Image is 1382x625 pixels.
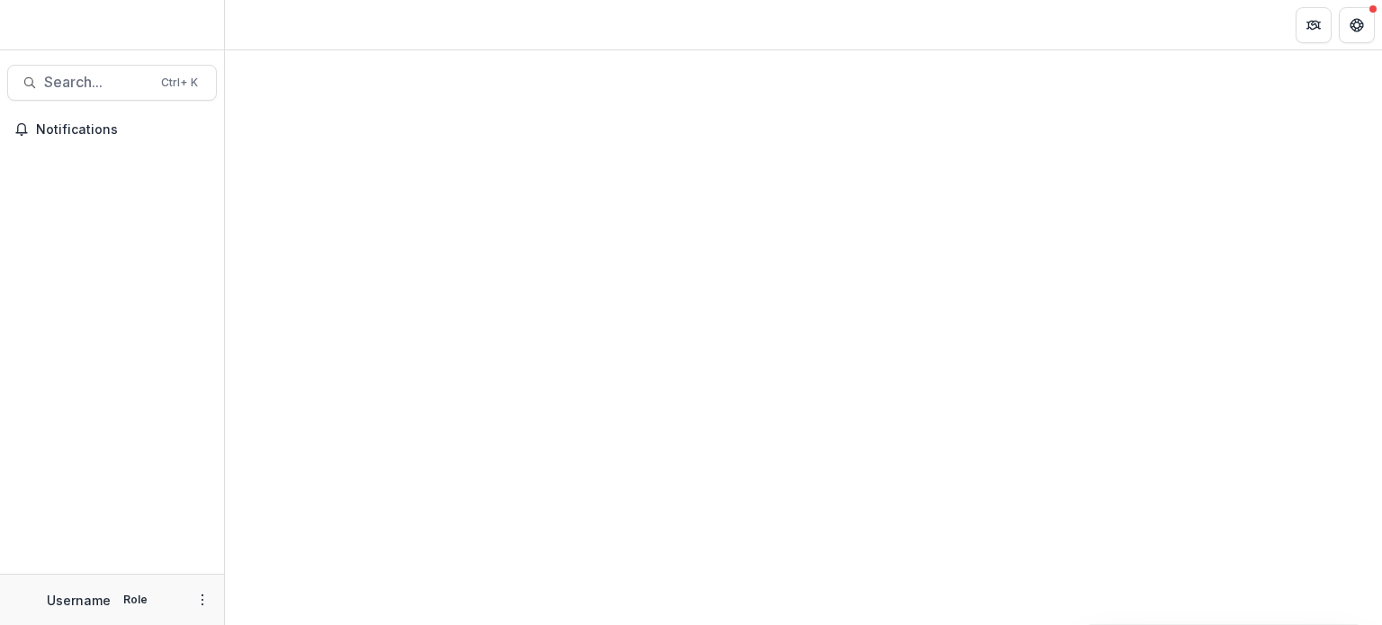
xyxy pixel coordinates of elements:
[157,73,202,93] div: Ctrl + K
[36,122,210,138] span: Notifications
[192,589,213,611] button: More
[44,74,150,91] span: Search...
[7,115,217,144] button: Notifications
[7,65,217,101] button: Search...
[47,591,111,610] p: Username
[232,12,309,38] nav: breadcrumb
[1296,7,1332,43] button: Partners
[1339,7,1375,43] button: Get Help
[118,592,153,608] p: Role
